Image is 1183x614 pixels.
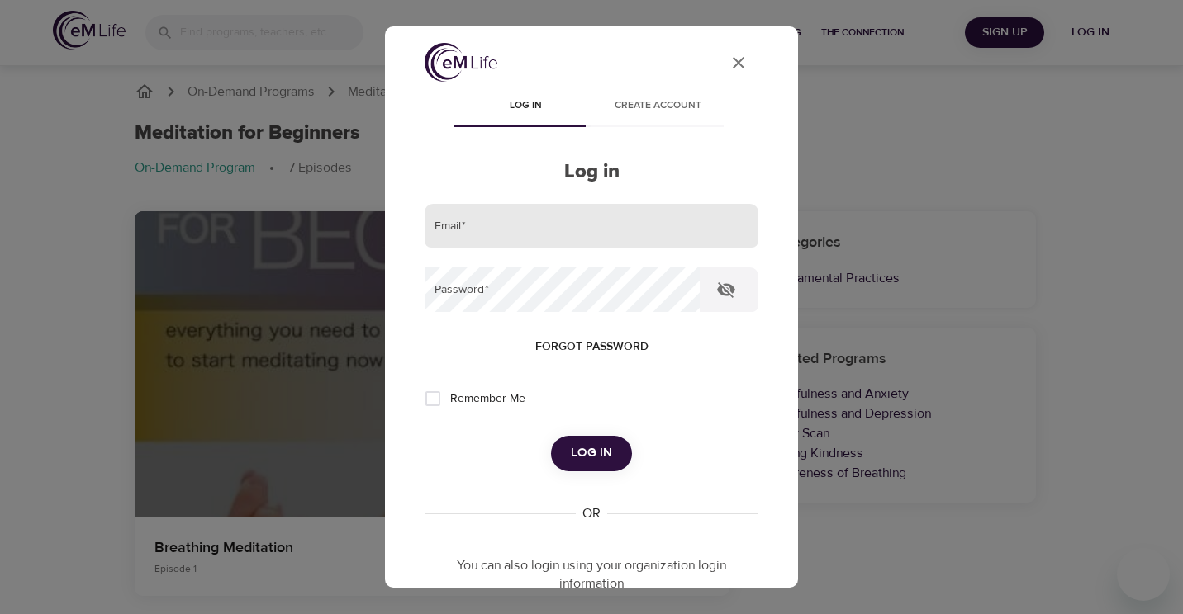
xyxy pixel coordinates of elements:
h2: Log in [425,160,758,184]
div: disabled tabs example [425,87,758,127]
button: Log in [551,436,632,470]
span: Remember Me [450,390,525,408]
img: logo [425,43,497,82]
span: Log in [571,442,612,464]
button: close [719,43,758,83]
span: Forgot password [535,337,649,357]
span: Log in [469,97,582,115]
div: OR [576,504,607,523]
p: You can also login using your organization login information [425,556,758,594]
span: Create account [601,97,714,115]
button: Forgot password [529,332,655,362]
